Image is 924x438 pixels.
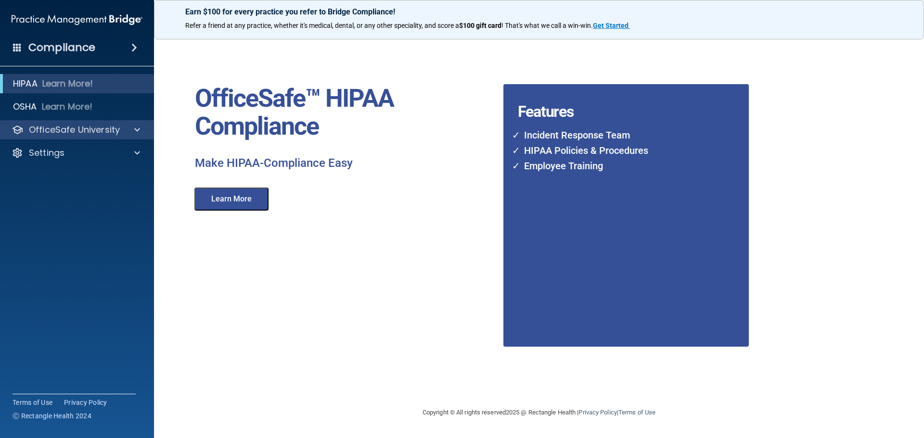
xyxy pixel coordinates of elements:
[29,124,120,136] p: OfficeSafe University
[618,409,655,416] a: Terms of Use
[64,398,107,407] a: Privacy Policy
[501,22,593,29] span: ! That's what we call a win-win.
[459,22,501,29] strong: $100 gift card
[42,101,93,113] p: Learn More!
[195,85,496,140] p: OfficeSafe™ HIPAA Compliance
[13,411,91,421] span: Ⓒ Rectangle Health 2024
[12,147,140,159] a: Settings
[195,156,496,171] p: Make HIPAA-Compliance Easy
[518,143,711,158] li: HIPAA Policies & Procedures
[518,158,711,174] li: Employee Training
[518,127,711,143] li: Incident Response Team
[593,22,630,29] a: Get Started
[185,7,893,16] p: Earn $100 for every practice you refer to Bridge Compliance!
[194,188,269,211] button: Learn More
[12,124,140,136] a: OfficeSafe University
[13,78,38,89] p: HIPAA
[12,10,142,29] img: PMB logo
[593,22,629,29] strong: Get Started
[188,196,278,203] a: Learn More
[42,78,93,89] p: Learn More!
[503,84,723,103] h4: Features
[185,22,459,29] span: Refer a friend at any practice, whether it's medical, dental, or any other speciality, and score a
[578,409,616,416] a: Privacy Policy
[13,101,37,113] p: OSHA
[29,147,64,159] p: Settings
[28,41,95,54] h4: Compliance
[13,398,52,407] a: Terms of Use
[363,397,715,428] div: Copyright © All rights reserved 2025 @ Rectangle Health | |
